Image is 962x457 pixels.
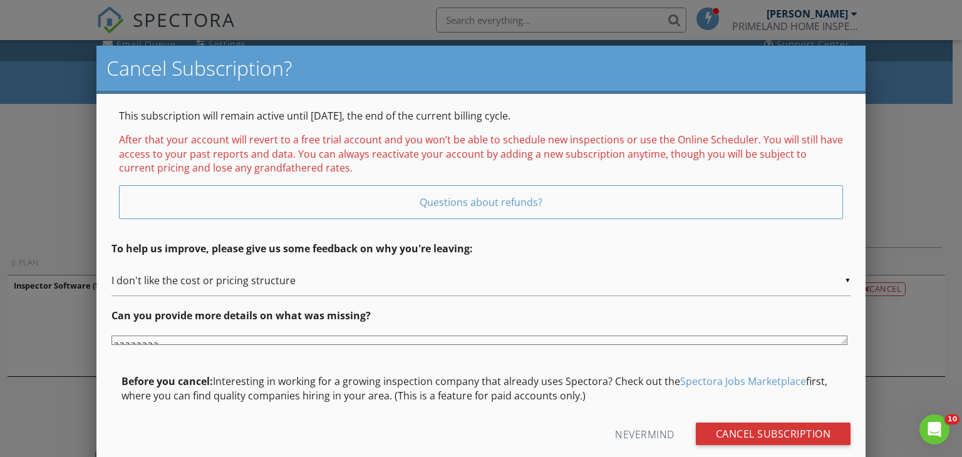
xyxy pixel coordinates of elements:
a: Spectora Jobs Marketplace [680,374,806,388]
iframe: Intercom live chat [919,414,949,444]
p: This subscription will remain active until [DATE], the end of the current billing cycle. [119,109,844,123]
span: Questions about refunds? [420,195,542,209]
p: Interesting in working for a growing inspection company that already uses Spectora? Check out the... [122,374,841,403]
p: Can you provide more details on what was missing? [111,309,851,322]
h2: Cancel Subscription? [106,56,856,81]
div: Nevermind [615,423,675,445]
a: Questions about refunds? [119,185,844,219]
span: Before you cancel: [122,374,213,388]
span: 10 [945,414,959,424]
p: To help us improve, please give us some feedback on why you're leaving: [111,242,851,255]
input: Cancel Subscription [696,423,851,445]
p: After that your account will revert to a free trial account and you won’t be able to schedule new... [119,133,844,175]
